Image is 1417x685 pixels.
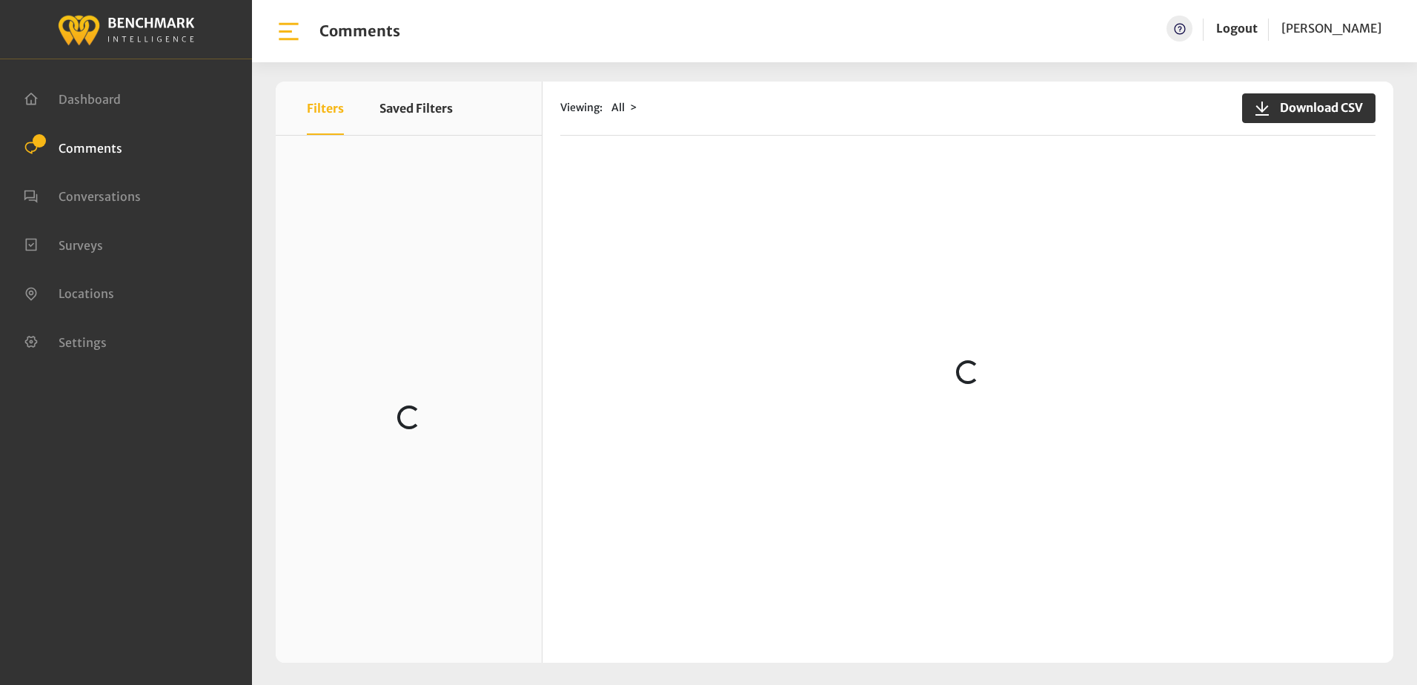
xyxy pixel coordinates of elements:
a: Logout [1216,16,1258,42]
a: [PERSON_NAME] [1281,16,1381,42]
span: [PERSON_NAME] [1281,21,1381,36]
button: Saved Filters [379,82,453,135]
h1: Comments [319,22,400,40]
a: Logout [1216,21,1258,36]
span: Locations [59,286,114,301]
a: Surveys [24,236,103,251]
button: Filters [307,82,344,135]
a: Comments [24,139,122,154]
button: Download CSV [1242,93,1375,123]
a: Conversations [24,188,141,202]
span: Conversations [59,189,141,204]
span: Surveys [59,237,103,252]
span: Viewing: [560,100,603,116]
img: bar [276,19,302,44]
span: All [611,101,625,114]
img: benchmark [57,11,195,47]
span: Download CSV [1271,99,1363,116]
span: Dashboard [59,92,121,107]
span: Settings [59,334,107,349]
a: Dashboard [24,90,121,105]
a: Settings [24,334,107,348]
span: Comments [59,140,122,155]
a: Locations [24,285,114,300]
